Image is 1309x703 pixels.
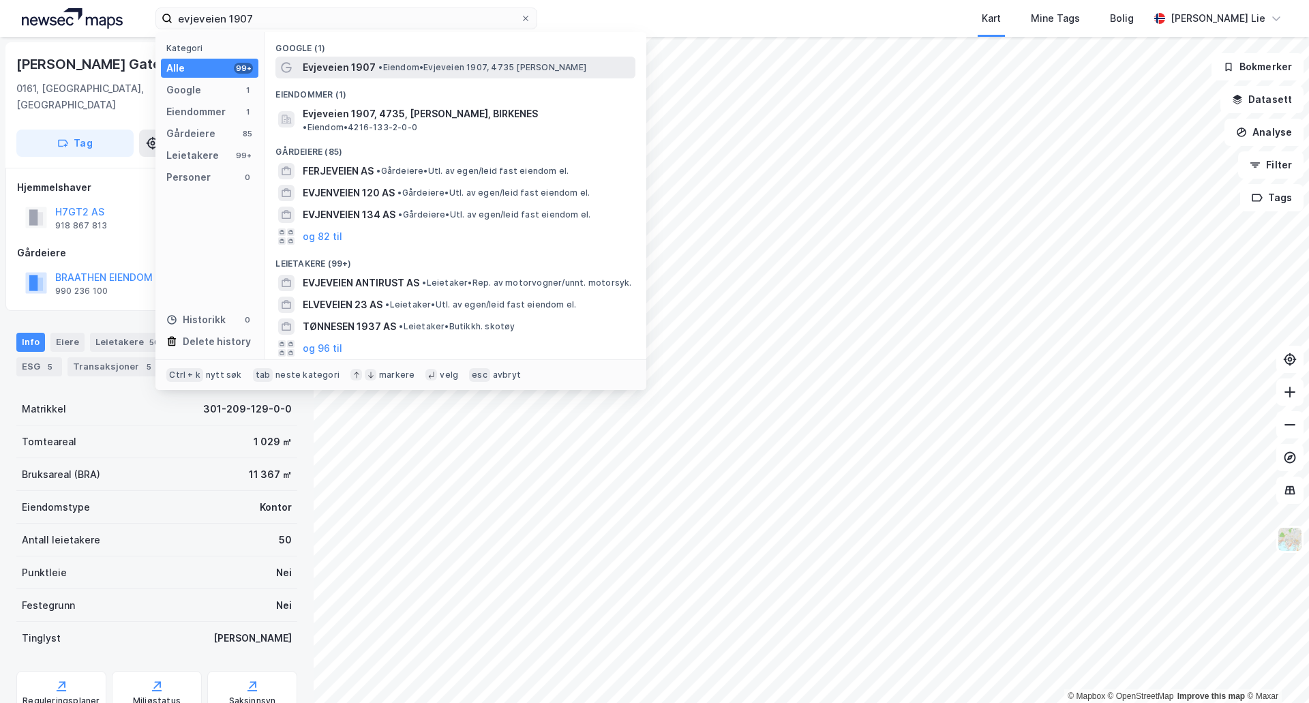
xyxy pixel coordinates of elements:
[1241,638,1309,703] div: Kontrollprogram for chat
[469,368,490,382] div: esc
[234,150,253,161] div: 99+
[166,82,201,98] div: Google
[275,370,340,380] div: neste kategori
[253,368,273,382] div: tab
[17,245,297,261] div: Gårdeiere
[397,188,402,198] span: •
[213,630,292,646] div: [PERSON_NAME]
[183,333,251,350] div: Delete history
[303,185,395,201] span: EVJENVEIEN 120 AS
[67,357,161,376] div: Transaksjoner
[493,370,521,380] div: avbryt
[385,299,389,310] span: •
[303,163,374,179] span: FERJEVEIEN AS
[16,130,134,157] button: Tag
[1224,119,1304,146] button: Analyse
[265,136,646,160] div: Gårdeiere (85)
[1068,691,1105,701] a: Mapbox
[254,434,292,450] div: 1 029 ㎡
[379,370,415,380] div: markere
[303,122,417,133] span: Eiendom • 4216-133-2-0-0
[1277,526,1303,552] img: Z
[234,63,253,74] div: 99+
[166,125,215,142] div: Gårdeiere
[385,299,576,310] span: Leietaker • Utl. av egen/leid fast eiendom el.
[1110,10,1134,27] div: Bolig
[147,335,162,349] div: 50
[43,360,57,374] div: 5
[279,532,292,548] div: 50
[22,565,67,581] div: Punktleie
[265,248,646,272] div: Leietakere (99+)
[22,434,76,450] div: Tomteareal
[166,169,211,185] div: Personer
[303,275,419,291] span: EVJEVEIEN ANTIRUST AS
[398,209,402,220] span: •
[22,401,66,417] div: Matrikkel
[422,278,426,288] span: •
[378,62,382,72] span: •
[1241,638,1309,703] iframe: Chat Widget
[303,340,342,357] button: og 96 til
[22,532,100,548] div: Antall leietakere
[1220,86,1304,113] button: Datasett
[1171,10,1265,27] div: [PERSON_NAME] Lie
[249,466,292,483] div: 11 367 ㎡
[16,333,45,352] div: Info
[22,597,75,614] div: Festegrunn
[440,370,458,380] div: velg
[376,166,380,176] span: •
[399,321,515,332] span: Leietaker • Butikkh. skotøy
[303,297,382,313] span: ELVEVEIEN 23 AS
[378,62,586,73] span: Eiendom • Evjeveien 1907, 4735 [PERSON_NAME]
[242,314,253,325] div: 0
[22,499,90,515] div: Eiendomstype
[242,106,253,117] div: 1
[166,43,258,53] div: Kategori
[142,360,155,374] div: 5
[1177,691,1245,701] a: Improve this map
[166,312,226,328] div: Historikk
[16,357,62,376] div: ESG
[376,166,569,177] span: Gårdeiere • Utl. av egen/leid fast eiendom el.
[55,286,108,297] div: 990 236 100
[303,318,396,335] span: TØNNESEN 1937 AS
[22,630,61,646] div: Tinglyst
[242,85,253,95] div: 1
[399,321,403,331] span: •
[22,466,100,483] div: Bruksareal (BRA)
[172,8,520,29] input: Søk på adresse, matrikkel, gårdeiere, leietakere eller personer
[16,53,175,75] div: [PERSON_NAME] Gate 2
[398,209,590,220] span: Gårdeiere • Utl. av egen/leid fast eiendom el.
[1108,691,1174,701] a: OpenStreetMap
[166,60,185,76] div: Alle
[276,565,292,581] div: Nei
[166,147,219,164] div: Leietakere
[276,597,292,614] div: Nei
[397,188,590,198] span: Gårdeiere • Utl. av egen/leid fast eiendom el.
[265,78,646,103] div: Eiendommer (1)
[1238,151,1304,179] button: Filter
[55,220,107,231] div: 918 867 813
[166,104,226,120] div: Eiendommer
[303,122,307,132] span: •
[1240,184,1304,211] button: Tags
[303,59,376,76] span: Evjeveien 1907
[90,333,168,352] div: Leietakere
[242,128,253,139] div: 85
[1212,53,1304,80] button: Bokmerker
[260,499,292,515] div: Kontor
[422,278,631,288] span: Leietaker • Rep. av motorvogner/unnt. motorsyk.
[242,172,253,183] div: 0
[206,370,242,380] div: nytt søk
[16,80,188,113] div: 0161, [GEOGRAPHIC_DATA], [GEOGRAPHIC_DATA]
[1031,10,1080,27] div: Mine Tags
[50,333,85,352] div: Eiere
[22,8,123,29] img: logo.a4113a55bc3d86da70a041830d287a7e.svg
[17,179,297,196] div: Hjemmelshaver
[303,106,538,122] span: Evjeveien 1907, 4735, [PERSON_NAME], BIRKENES
[203,401,292,417] div: 301-209-129-0-0
[303,207,395,223] span: EVJENVEIEN 134 AS
[166,368,203,382] div: Ctrl + k
[982,10,1001,27] div: Kart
